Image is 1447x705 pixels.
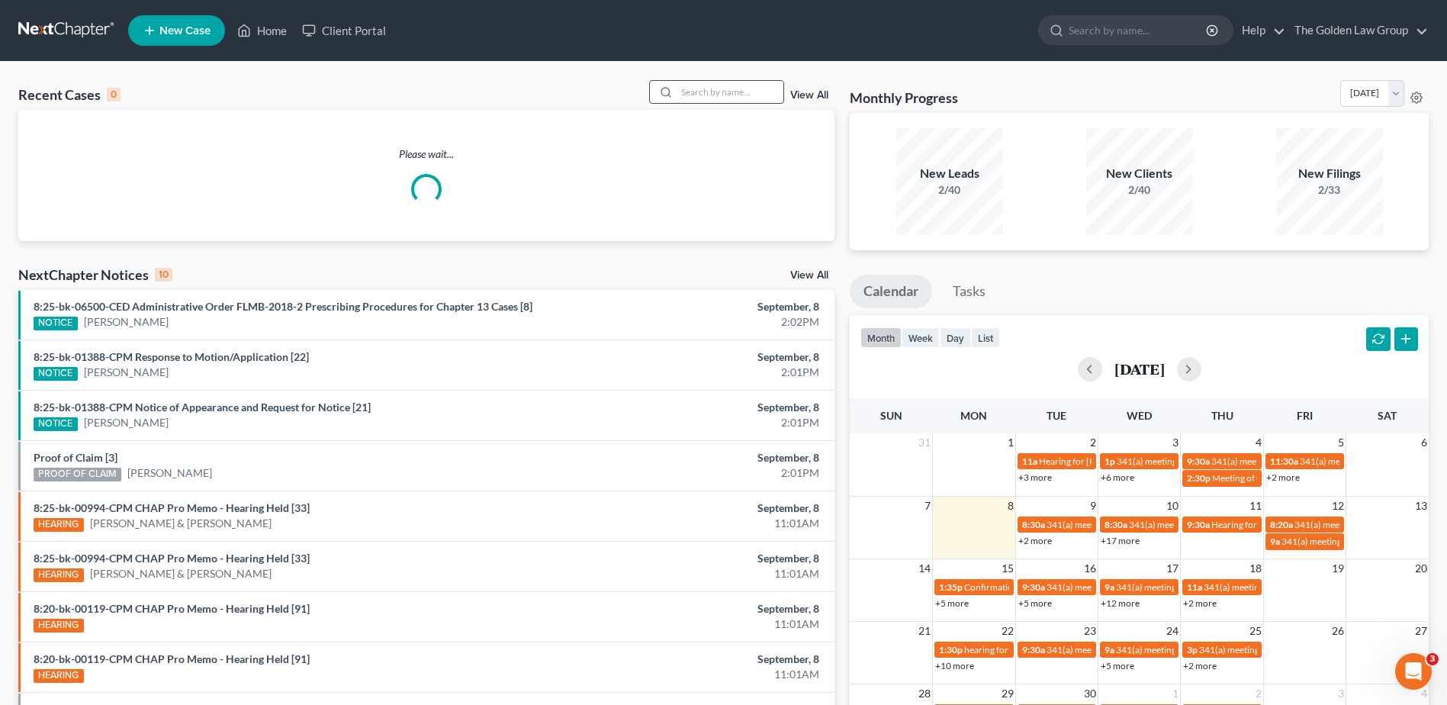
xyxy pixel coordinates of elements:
[18,146,834,162] p: Please wait...
[1088,497,1098,515] span: 9
[1082,559,1098,578] span: 16
[1000,622,1015,640] span: 22
[1018,535,1052,546] a: +2 more
[1413,559,1429,578] span: 20
[1287,17,1428,44] a: The Golden Law Group
[34,501,310,514] a: 8:25-bk-00994-CPM CHAP Pro Memo - Hearing Held [33]
[1248,559,1263,578] span: 18
[917,684,932,703] span: 28
[568,566,819,581] div: 11:01AM
[1183,597,1217,609] a: +2 more
[1082,622,1098,640] span: 23
[568,652,819,667] div: September, 8
[1187,456,1210,467] span: 9:30a
[159,25,211,37] span: New Case
[568,314,819,330] div: 2:02PM
[1211,519,1411,530] span: Hearing for [PERSON_NAME] & [PERSON_NAME]
[34,652,310,665] a: 8:20-bk-00119-CPM CHAP Pro Memo - Hearing Held [91]
[90,516,272,531] a: [PERSON_NAME] & [PERSON_NAME]
[34,350,309,363] a: 8:25-bk-01388-CPM Response to Motion/Application [22]
[1105,644,1114,655] span: 9a
[1022,644,1045,655] span: 9:30a
[1101,660,1134,671] a: +5 more
[1300,456,1447,467] span: 341(a) meeting for [PERSON_NAME]
[1006,433,1015,452] span: 1
[677,81,783,103] input: Search by name...
[18,85,121,104] div: Recent Cases
[1183,660,1217,671] a: +2 more
[1187,644,1198,655] span: 3p
[1297,409,1313,422] span: Fri
[1165,622,1180,640] span: 24
[1254,433,1263,452] span: 4
[1248,497,1263,515] span: 11
[34,417,78,431] div: NOTICE
[1022,581,1045,593] span: 9:30a
[34,619,84,633] div: HEARING
[1165,559,1180,578] span: 17
[1165,497,1180,515] span: 10
[860,327,902,348] button: month
[1413,622,1429,640] span: 27
[90,566,272,581] a: [PERSON_NAME] & [PERSON_NAME]
[1420,684,1429,703] span: 4
[1187,581,1202,593] span: 11a
[1006,497,1015,515] span: 8
[1105,519,1127,530] span: 8:30a
[1212,472,1381,484] span: Meeting of Creditors for [PERSON_NAME]
[1294,519,1442,530] span: 341(a) meeting for [PERSON_NAME]
[1187,519,1210,530] span: 9:30a
[1420,433,1429,452] span: 6
[568,299,819,314] div: September, 8
[1171,684,1180,703] span: 1
[34,317,78,330] div: NOTICE
[1336,684,1346,703] span: 3
[1266,472,1300,483] a: +2 more
[1069,16,1208,44] input: Search by name...
[84,365,169,380] a: [PERSON_NAME]
[568,667,819,682] div: 11:01AM
[1086,182,1193,198] div: 2/40
[568,501,819,516] div: September, 8
[1330,497,1346,515] span: 12
[790,90,828,101] a: View All
[84,415,169,430] a: [PERSON_NAME]
[960,409,987,422] span: Mon
[923,497,932,515] span: 7
[1116,581,1344,593] span: 341(a) meeting for [PERSON_NAME] & [PERSON_NAME]
[107,88,121,101] div: 0
[1127,409,1152,422] span: Wed
[1254,684,1263,703] span: 2
[1117,456,1264,467] span: 341(a) meeting for [PERSON_NAME]
[1022,456,1037,467] span: 11a
[1086,165,1193,182] div: New Clients
[939,644,963,655] span: 1:30p
[34,451,117,464] a: Proof of Claim [3]
[935,660,974,671] a: +10 more
[34,518,84,532] div: HEARING
[917,559,932,578] span: 14
[850,275,932,308] a: Calendar
[1000,684,1015,703] span: 29
[939,275,999,308] a: Tasks
[568,551,819,566] div: September, 8
[790,270,828,281] a: View All
[1000,559,1015,578] span: 15
[917,433,932,452] span: 31
[34,468,121,481] div: PROOF OF CLAIM
[935,597,969,609] a: +5 more
[1204,581,1351,593] span: 341(a) meeting for [PERSON_NAME]
[568,400,819,415] div: September, 8
[568,516,819,531] div: 11:01AM
[34,300,532,313] a: 8:25-bk-06500-CED Administrative Order FLMB-2018-2 Prescribing Procedures for Chapter 13 Cases [8]
[1105,456,1115,467] span: 1p
[1047,519,1194,530] span: 341(a) meeting for [PERSON_NAME]
[1129,519,1276,530] span: 341(a) meeting for [PERSON_NAME]
[1248,622,1263,640] span: 25
[917,622,932,640] span: 21
[1276,182,1383,198] div: 2/33
[1082,684,1098,703] span: 30
[1330,559,1346,578] span: 19
[896,182,1003,198] div: 2/40
[1022,519,1045,530] span: 8:30a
